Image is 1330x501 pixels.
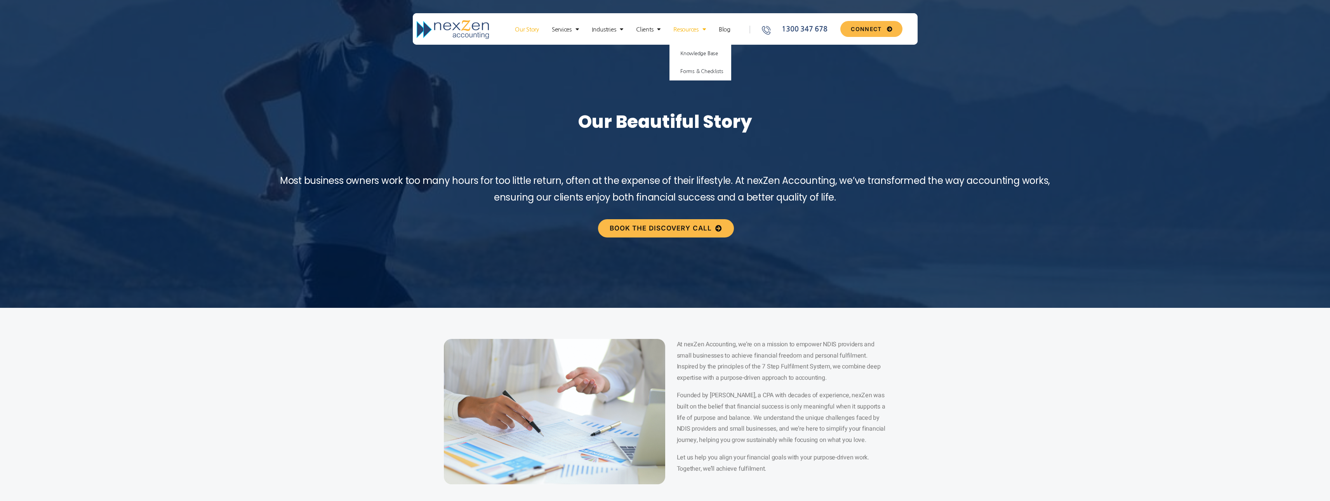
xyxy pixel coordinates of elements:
ul: Resources [669,45,731,80]
span: Let us help you align your financial goals with your purpose-driven work. Together, we’ll achieve... [677,453,869,473]
a: Industries [588,26,627,33]
a: Forms & Checklists [669,63,731,80]
a: Resources [669,26,710,33]
span: Most business owners work too many hours for too little return, often at the expense of their lif... [280,174,1050,204]
span: At nexZen Accounting, we’re on a mission to empower NDIS providers and small businesses to achiev... [677,340,881,382]
span: 1300 347 678 [780,24,827,35]
a: BOOK THE DISCOVERY CALL [598,219,734,237]
span: BOOK THE DISCOVERY CALL [610,225,712,232]
a: Knowledge Base [669,45,731,63]
nav: Menu [500,26,745,33]
span: Founded by [PERSON_NAME], a CPA with decades of experience, nexZen was built on the belief that f... [677,391,885,445]
a: Clients [632,26,664,33]
a: Services [548,26,583,33]
a: CONNECT [840,21,902,37]
span: CONNECT [851,26,881,32]
a: Blog [715,26,734,33]
a: Our Story [511,26,543,33]
a: 1300 347 678 [761,24,838,35]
